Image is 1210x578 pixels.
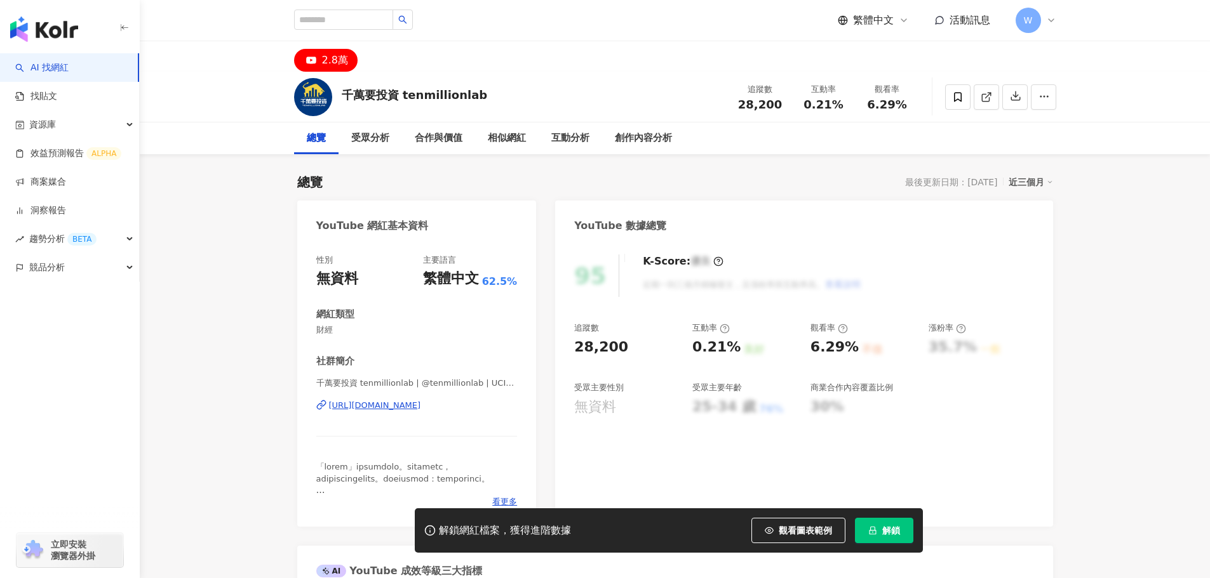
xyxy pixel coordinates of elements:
button: 觀看圖表範例 [751,518,845,543]
div: [URL][DOMAIN_NAME] [329,400,421,411]
div: 社群簡介 [316,355,354,368]
div: 解鎖網紅檔案，獲得進階數據 [439,524,571,537]
div: 商業合作內容覆蓋比例 [810,382,893,393]
span: 0.21% [803,98,843,111]
span: rise [15,235,24,244]
span: 解鎖 [882,525,900,535]
a: 找貼文 [15,90,57,103]
span: search [398,15,407,24]
a: chrome extension立即安裝 瀏覽器外掛 [17,533,123,567]
div: YouTube 數據總覽 [574,219,666,233]
a: [URL][DOMAIN_NAME] [316,400,518,411]
img: logo [10,16,78,42]
span: 立即安裝 瀏覽器外掛 [51,539,95,562]
span: 28,200 [738,98,782,111]
div: 網紅類型 [316,308,354,321]
div: 漲粉率 [929,322,966,334]
a: 洞察報告 [15,204,66,217]
img: KOL Avatar [294,78,332,116]
span: 觀看圖表範例 [779,525,832,535]
div: 性別 [316,254,333,266]
div: 創作內容分析 [615,131,672,146]
div: 千萬要投資 tenmillionlab [342,87,488,103]
span: 6.29% [867,98,906,111]
div: 繁體中文 [423,269,479,289]
span: lock [868,526,877,535]
div: 28,200 [574,338,628,357]
div: K-Score : [643,254,723,268]
span: 活動訊息 [950,14,990,26]
a: searchAI 找網紅 [15,62,69,74]
div: 2.8萬 [322,51,348,69]
div: 合作與價值 [415,131,462,146]
div: YouTube 成效等級三大指標 [316,564,483,578]
div: 無資料 [316,269,358,289]
div: 受眾主要性別 [574,382,624,393]
div: 互動率 [800,83,848,96]
div: 觀看率 [810,322,848,334]
div: 總覽 [307,131,326,146]
span: 資源庫 [29,110,56,139]
span: 繁體中文 [853,13,894,27]
div: AI [316,565,347,577]
div: 觀看率 [863,83,911,96]
div: 0.21% [692,338,741,357]
div: 總覽 [297,173,323,191]
button: 2.8萬 [294,49,358,72]
div: 追蹤數 [574,322,599,334]
span: 競品分析 [29,253,65,282]
div: 相似網紅 [488,131,526,146]
div: 互動分析 [551,131,589,146]
div: 追蹤數 [736,83,784,96]
span: 趨勢分析 [29,225,97,253]
button: 解鎖 [855,518,913,543]
div: 6.29% [810,338,859,357]
span: 看更多 [492,496,517,508]
div: BETA [67,233,97,246]
div: 最後更新日期：[DATE] [905,177,997,187]
span: 財經 [316,324,518,336]
span: 62.5% [482,275,518,289]
span: 千萬要投資 tenmillionlab | @tenmillionlab | UCI9NM-CEHJ8pCnefQpwFXOw [316,378,518,389]
a: 商案媒合 [15,176,66,188]
span: W [1024,13,1033,27]
div: 近三個月 [1009,174,1053,190]
div: 無資料 [574,397,616,417]
div: 互動率 [692,322,730,334]
a: 效益預測報告ALPHA [15,147,121,160]
div: 受眾主要年齡 [692,382,742,393]
div: YouTube 網紅基本資料 [316,219,429,233]
div: 主要語言 [423,254,456,266]
img: chrome extension [20,540,45,560]
div: 受眾分析 [351,131,389,146]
